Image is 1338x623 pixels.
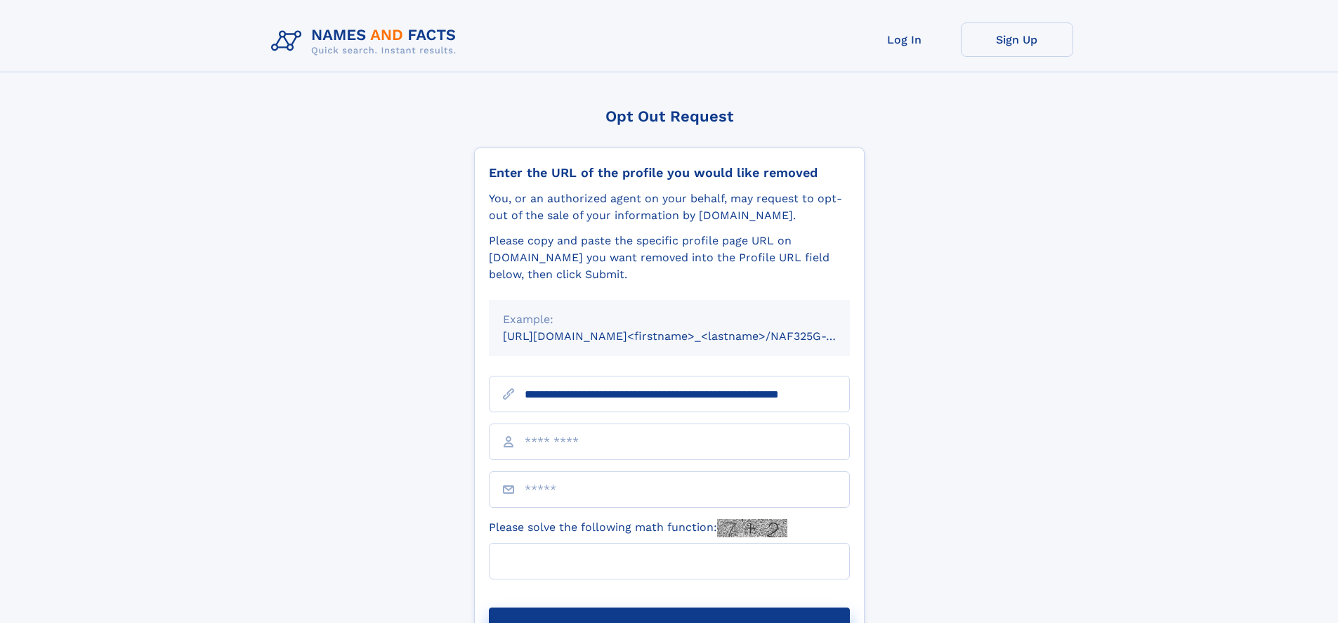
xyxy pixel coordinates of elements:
[489,232,850,283] div: Please copy and paste the specific profile page URL on [DOMAIN_NAME] you want removed into the Pr...
[503,311,836,328] div: Example:
[474,107,865,125] div: Opt Out Request
[961,22,1073,57] a: Sign Up
[489,165,850,181] div: Enter the URL of the profile you would like removed
[265,22,468,60] img: Logo Names and Facts
[489,190,850,224] div: You, or an authorized agent on your behalf, may request to opt-out of the sale of your informatio...
[489,519,787,537] label: Please solve the following math function:
[848,22,961,57] a: Log In
[503,329,877,343] small: [URL][DOMAIN_NAME]<firstname>_<lastname>/NAF325G-xxxxxxxx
